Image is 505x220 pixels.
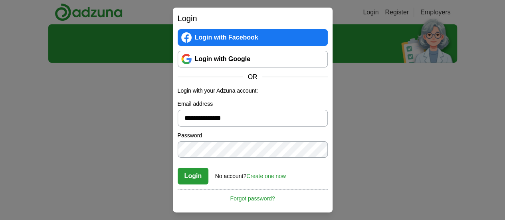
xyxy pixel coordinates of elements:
h2: Login [178,12,328,24]
label: Password [178,131,328,140]
button: Login [178,168,209,184]
a: Login with Google [178,51,328,67]
span: OR [243,72,262,82]
p: Login with your Adzuna account: [178,87,328,95]
div: No account? [215,167,286,180]
a: Forgot password? [178,189,328,203]
label: Email address [178,100,328,108]
a: Create one now [246,173,286,179]
a: Login with Facebook [178,29,328,46]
